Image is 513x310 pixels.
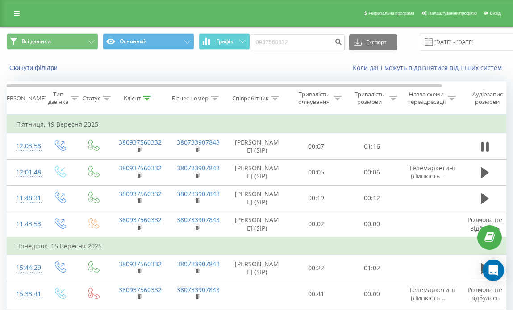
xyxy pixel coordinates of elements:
button: Скинути фільтри [7,64,62,72]
td: [PERSON_NAME] (SIP) [226,133,288,159]
div: 11:43:53 [16,215,34,233]
span: Телемаркетинг (Липкість ... [409,164,456,180]
div: Тривалість розмови [352,91,387,106]
button: Графік [199,33,250,50]
a: 380937560332 [119,138,162,146]
a: 380733907843 [177,215,220,224]
div: 12:03:58 [16,137,34,155]
td: [PERSON_NAME] (SIP) [226,185,288,211]
td: 00:07 [288,133,344,159]
div: [PERSON_NAME] [1,95,46,102]
td: 00:02 [288,211,344,237]
a: 380733907843 [177,164,220,172]
span: Графік [216,38,234,45]
td: 00:05 [288,159,344,185]
td: 01:02 [344,255,400,281]
a: 380937560332 [119,260,162,268]
td: 00:00 [344,211,400,237]
td: 00:06 [344,159,400,185]
div: 15:44:29 [16,259,34,277]
div: Бізнес номер [172,95,209,102]
a: 380733907843 [177,260,220,268]
div: Open Intercom Messenger [483,260,504,281]
span: Налаштування профілю [428,11,477,16]
div: Клієнт [124,95,141,102]
a: 380733907843 [177,138,220,146]
div: Статус [83,95,100,102]
button: Експорт [349,34,397,50]
a: 380937560332 [119,285,162,294]
a: 380733907843 [177,190,220,198]
td: 00:19 [288,185,344,211]
a: Коли дані можуть відрізнятися вiд інших систем [353,63,506,72]
a: 380937560332 [119,190,162,198]
div: 11:48:31 [16,190,34,207]
a: 380733907843 [177,285,220,294]
span: Розмова не відбулась [467,215,502,232]
td: 00:12 [344,185,400,211]
td: 00:00 [344,281,400,307]
span: Телемаркетинг (Липкість ... [409,285,456,302]
td: 00:41 [288,281,344,307]
span: Всі дзвінки [21,38,51,45]
button: Основний [103,33,194,50]
div: Тип дзвінка [48,91,68,106]
div: Співробітник [232,95,269,102]
span: Реферальна програма [368,11,414,16]
button: Всі дзвінки [7,33,98,50]
td: [PERSON_NAME] (SIP) [226,255,288,281]
td: 01:16 [344,133,400,159]
div: Аудіозапис розмови [466,91,509,106]
a: 380937560332 [119,215,162,224]
span: Вихід [490,11,501,16]
div: 12:01:48 [16,164,34,181]
input: Пошук за номером [250,34,345,50]
a: 380937560332 [119,164,162,172]
span: Розмова не відбулась [467,285,502,302]
td: 00:22 [288,255,344,281]
div: 15:33:41 [16,285,34,303]
td: [PERSON_NAME] (SIP) [226,159,288,185]
td: [PERSON_NAME] (SIP) [226,211,288,237]
div: Назва схеми переадресації [407,91,446,106]
div: Тривалість очікування [296,91,331,106]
